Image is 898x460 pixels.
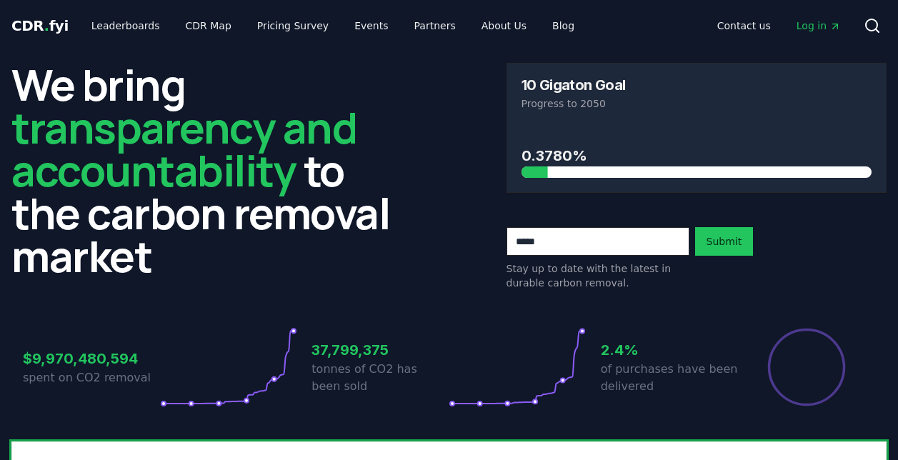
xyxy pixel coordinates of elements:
[507,261,689,290] p: Stay up to date with the latest in durable carbon removal.
[11,98,356,199] span: transparency and accountability
[522,78,626,92] h3: 10 Gigaton Goal
[601,339,738,361] h3: 2.4%
[767,327,847,407] div: Percentage of sales delivered
[522,96,872,111] p: Progress to 2050
[797,19,841,33] span: Log in
[246,13,340,39] a: Pricing Survey
[470,13,538,39] a: About Us
[23,369,160,386] p: spent on CO2 removal
[11,17,69,34] span: CDR fyi
[311,339,449,361] h3: 37,799,375
[601,361,738,395] p: of purchases have been delivered
[785,13,852,39] a: Log in
[706,13,782,39] a: Contact us
[311,361,449,395] p: tonnes of CO2 has been sold
[44,17,49,34] span: .
[706,13,852,39] nav: Main
[80,13,171,39] a: Leaderboards
[80,13,586,39] nav: Main
[695,227,754,256] button: Submit
[541,13,586,39] a: Blog
[11,16,69,36] a: CDR.fyi
[403,13,467,39] a: Partners
[23,348,160,369] h3: $9,970,480,594
[174,13,243,39] a: CDR Map
[11,63,392,277] h2: We bring to the carbon removal market
[522,145,872,166] h3: 0.3780%
[343,13,399,39] a: Events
